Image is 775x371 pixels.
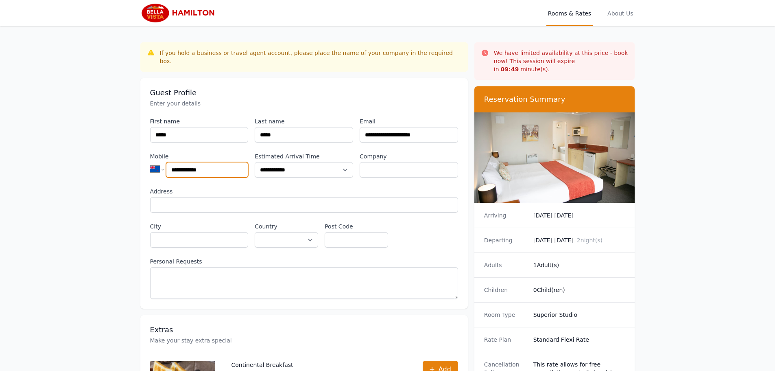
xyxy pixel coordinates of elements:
[150,187,458,195] label: Address
[150,117,249,125] label: First name
[150,88,458,98] h3: Guest Profile
[150,336,458,345] p: Make your stay extra special
[533,211,625,220] dd: [DATE] [DATE]
[150,257,458,266] label: Personal Requests
[484,286,527,294] dt: Children
[484,236,527,244] dt: Departing
[160,49,461,65] div: If you hold a business or travel agent account, please place the name of your company in the requ...
[325,222,388,231] label: Post Code
[533,261,625,269] dd: 1 Adult(s)
[484,311,527,319] dt: Room Type
[255,117,353,125] label: Last name
[140,3,218,23] img: Bella Vista Hamilton
[501,66,519,72] strong: 09 : 49
[533,286,625,294] dd: 0 Child(ren)
[577,237,603,244] span: 2 night(s)
[533,336,625,344] dd: Standard Flexi Rate
[484,261,527,269] dt: Adults
[150,325,458,335] h3: Extras
[474,112,635,203] img: Superior Studio
[360,117,458,125] label: Email
[255,222,318,231] label: Country
[484,336,527,344] dt: Rate Plan
[494,49,629,73] p: We have limited availability at this price - book now! This session will expire in minute(s).
[150,99,458,108] p: Enter your details
[360,152,458,160] label: Company
[533,311,625,319] dd: Superior Studio
[484,94,625,104] h3: Reservation Summary
[255,152,353,160] label: Estimated Arrival Time
[533,236,625,244] dd: [DATE] [DATE]
[231,361,384,369] p: Continental Breakfast
[150,222,249,231] label: City
[150,152,249,160] label: Mobile
[484,211,527,220] dt: Arriving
